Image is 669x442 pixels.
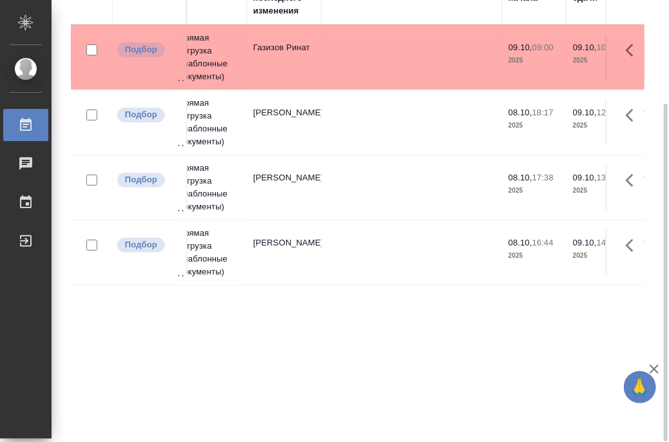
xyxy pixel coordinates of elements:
[116,41,180,59] div: Можно подбирать исполнителей
[116,171,180,189] div: Можно подбирать исполнителей
[509,119,560,132] p: 2025
[618,230,649,261] button: Здесь прячутся важные кнопки
[116,106,180,124] div: Можно подбирать исполнителей
[532,43,554,52] p: 09:00
[247,165,322,210] td: [PERSON_NAME]
[509,43,532,52] p: 09.10,
[532,173,554,182] p: 17:38
[247,35,322,80] td: Газизов Ринат
[509,249,560,262] p: 2025
[509,238,532,247] p: 08.10,
[125,108,157,121] p: Подбор
[247,100,322,145] td: [PERSON_NAME]
[532,238,554,247] p: 16:44
[509,108,532,117] p: 08.10,
[172,90,247,155] td: Прямая загрузка (шаблонные документы)
[629,374,651,401] span: 🙏
[125,238,157,251] p: Подбор
[597,238,618,247] p: 14:00
[509,184,560,197] p: 2025
[125,173,157,186] p: Подбор
[573,119,625,132] p: 2025
[573,173,597,182] p: 09.10,
[125,43,157,56] p: Подбор
[573,184,625,197] p: 2025
[618,35,649,66] button: Здесь прячутся важные кнопки
[573,43,597,52] p: 09.10,
[532,108,554,117] p: 18:17
[172,220,247,285] td: Прямая загрузка (шаблонные документы)
[172,25,247,90] td: Прямая загрузка (шаблонные документы)
[618,100,649,131] button: Здесь прячутся важные кнопки
[573,54,625,67] p: 2025
[573,108,597,117] p: 09.10,
[509,54,560,67] p: 2025
[573,249,625,262] p: 2025
[624,371,656,403] button: 🙏
[172,155,247,220] td: Прямая загрузка (шаблонные документы)
[597,173,618,182] p: 13:00
[247,230,322,275] td: [PERSON_NAME]
[597,108,618,117] p: 12:00
[597,43,618,52] p: 10:00
[509,173,532,182] p: 08.10,
[573,238,597,247] p: 09.10,
[116,236,180,254] div: Можно подбирать исполнителей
